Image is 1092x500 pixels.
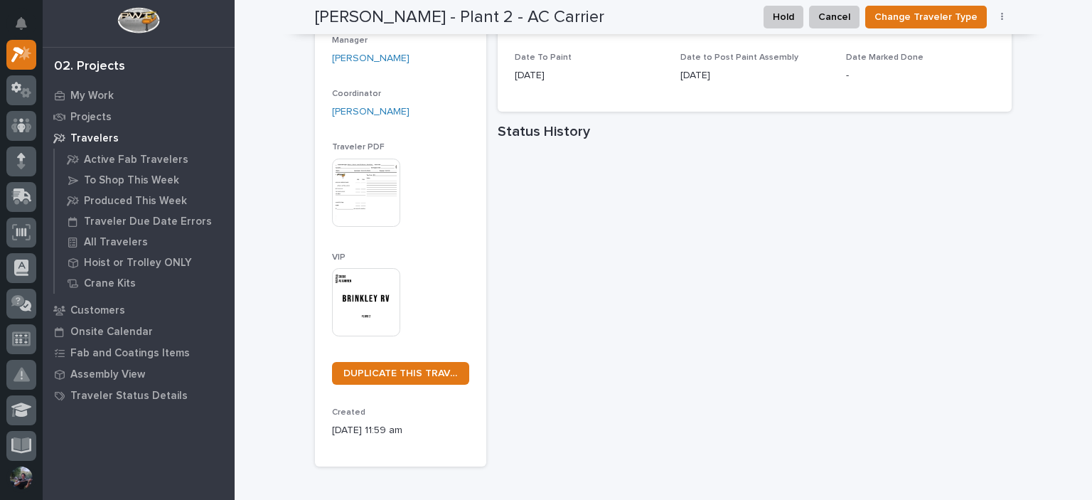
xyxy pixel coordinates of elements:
[55,191,235,211] a: Produced This Week
[332,423,469,438] p: [DATE] 11:59 am
[874,9,978,26] span: Change Traveler Type
[865,6,987,28] button: Change Traveler Type
[55,149,235,169] a: Active Fab Travelers
[773,9,794,26] span: Hold
[43,321,235,342] a: Onsite Calendar
[84,236,148,249] p: All Travelers
[332,408,365,417] span: Created
[680,53,798,62] span: Date to Post Paint Assembly
[84,216,212,228] p: Traveler Due Date Errors
[43,363,235,385] a: Assembly View
[764,6,803,28] button: Hold
[846,53,924,62] span: Date Marked Done
[315,7,604,28] h2: [PERSON_NAME] - Plant 2 - AC Carrier
[70,132,119,145] p: Travelers
[70,347,190,360] p: Fab and Coatings Items
[70,90,114,102] p: My Work
[332,51,409,66] a: [PERSON_NAME]
[498,146,1012,430] iframe: Status History
[332,253,346,262] span: VIP
[809,6,860,28] button: Cancel
[43,385,235,406] a: Traveler Status Details
[70,304,125,317] p: Customers
[515,68,663,83] p: [DATE]
[515,53,572,62] span: Date To Paint
[54,59,125,75] div: 02. Projects
[55,211,235,231] a: Traveler Due Date Errors
[70,326,153,339] p: Onsite Calendar
[43,106,235,127] a: Projects
[55,170,235,190] a: To Shop This Week
[43,342,235,363] a: Fab and Coatings Items
[332,36,368,45] span: Manager
[84,154,188,166] p: Active Fab Travelers
[55,252,235,272] a: Hoist or Trolley ONLY
[84,195,187,208] p: Produced This Week
[18,17,36,40] div: Notifications
[55,232,235,252] a: All Travelers
[43,85,235,106] a: My Work
[70,111,112,124] p: Projects
[498,123,1012,140] h1: Status History
[680,68,829,83] p: [DATE]
[84,174,179,187] p: To Shop This Week
[70,368,145,381] p: Assembly View
[84,257,192,270] p: Hoist or Trolley ONLY
[43,127,235,149] a: Travelers
[84,277,136,290] p: Crane Kits
[55,273,235,293] a: Crane Kits
[6,9,36,38] button: Notifications
[70,390,188,403] p: Traveler Status Details
[846,68,995,83] p: -
[332,90,381,98] span: Coordinator
[117,7,159,33] img: Workspace Logo
[43,299,235,321] a: Customers
[332,362,469,385] a: DUPLICATE THIS TRAVELER
[343,368,458,378] span: DUPLICATE THIS TRAVELER
[332,143,385,151] span: Traveler PDF
[332,105,409,119] a: [PERSON_NAME]
[6,463,36,493] button: users-avatar
[818,9,850,26] span: Cancel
